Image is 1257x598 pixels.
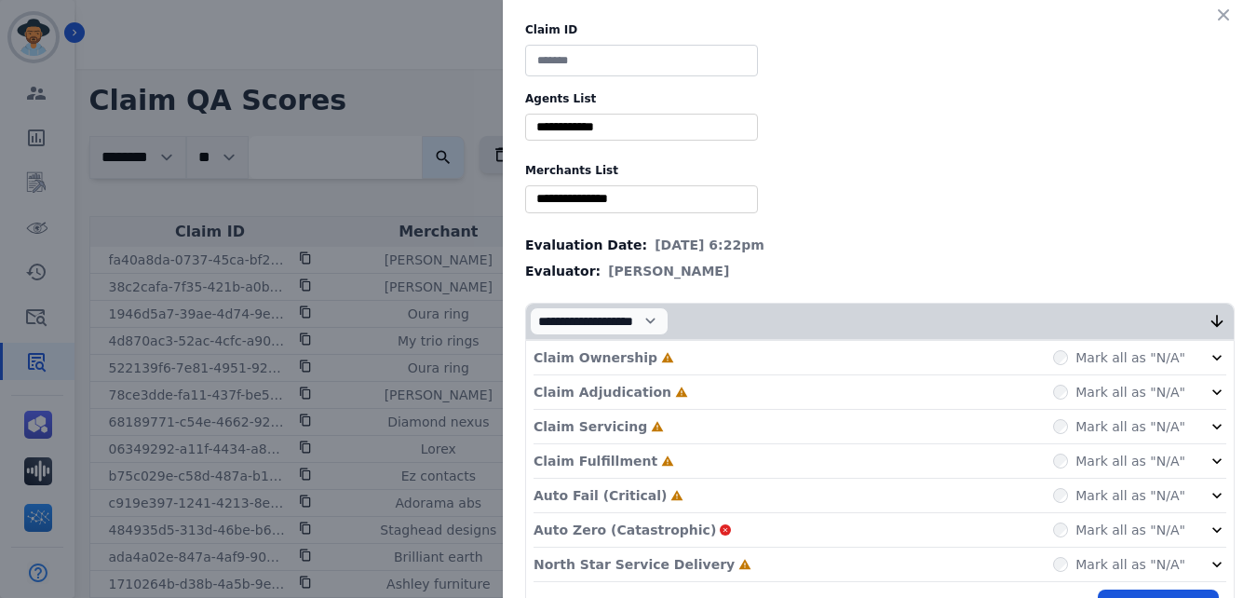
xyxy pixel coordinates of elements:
label: Mark all as "N/A" [1075,486,1185,505]
label: Mark all as "N/A" [1075,521,1185,539]
label: Mark all as "N/A" [1075,348,1185,367]
label: Mark all as "N/A" [1075,452,1185,470]
p: Auto Fail (Critical) [534,486,667,505]
ul: selected options [530,189,753,209]
p: Auto Zero (Catastrophic) [534,521,716,539]
label: Agents List [525,91,1235,106]
label: Mark all as "N/A" [1075,383,1185,401]
div: Evaluator: [525,262,1235,280]
p: North Star Service Delivery [534,555,735,574]
label: Mark all as "N/A" [1075,417,1185,436]
label: Mark all as "N/A" [1075,555,1185,574]
p: Claim Ownership [534,348,657,367]
p: Claim Adjudication [534,383,671,401]
p: Claim Servicing [534,417,647,436]
label: Claim ID [525,22,1235,37]
ul: selected options [530,117,753,137]
span: [DATE] 6:22pm [655,236,764,254]
span: [PERSON_NAME] [608,262,729,280]
label: Merchants List [525,163,1235,178]
div: Evaluation Date: [525,236,1235,254]
p: Claim Fulfillment [534,452,657,470]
